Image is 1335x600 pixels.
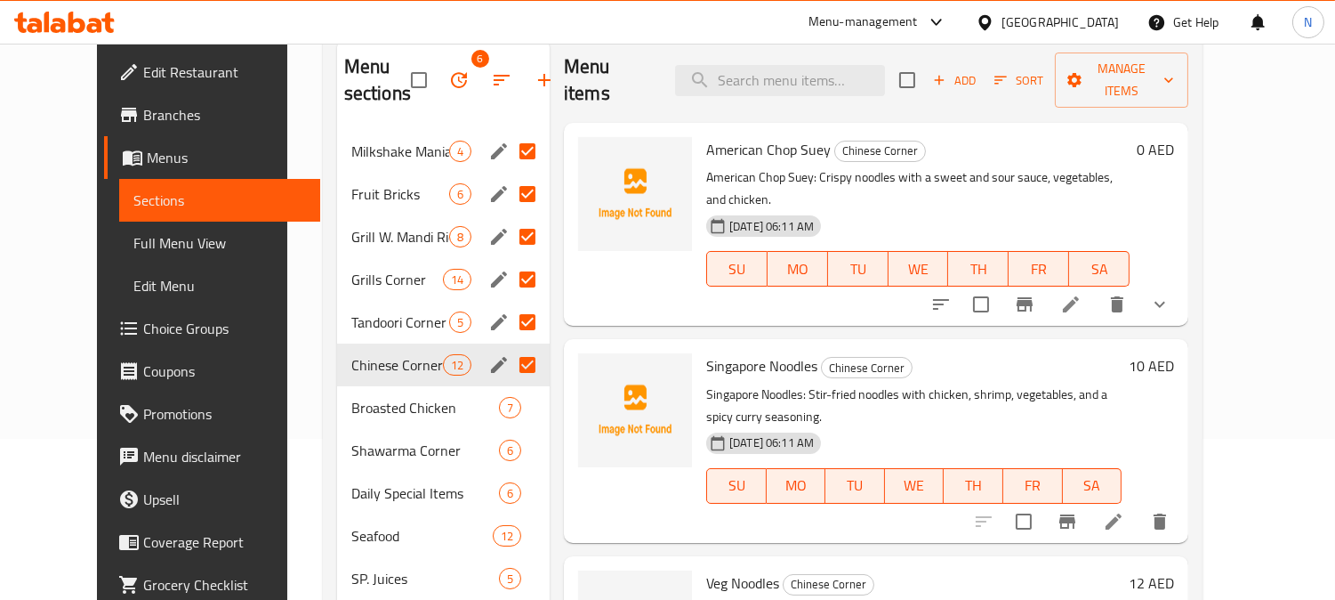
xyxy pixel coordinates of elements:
span: SA [1070,473,1115,499]
div: Menu-management [808,12,918,33]
button: edit [486,138,512,165]
a: Upsell [104,478,320,521]
button: delete [1096,283,1138,326]
span: Select to update [1005,503,1042,540]
span: Fruit Bricks [351,183,449,205]
button: sort-choices [920,283,962,326]
span: Promotions [143,403,306,425]
div: items [493,525,521,547]
span: SU [714,256,760,282]
button: Add section [523,59,566,101]
a: Menu disclaimer [104,435,320,478]
span: 6 [500,442,520,459]
span: Bulk update [438,59,480,101]
span: 6 [450,186,470,203]
span: Branches [143,104,306,126]
span: Veg Noodles [706,570,779,596]
button: FR [1003,468,1063,504]
a: Menus [104,136,320,179]
p: Singapore Noodles: Stir-fried noodles with chicken, shrimp, vegetables, and a spicy curry seasoning. [706,384,1122,428]
a: Coupons [104,350,320,393]
span: SP. Juices [351,568,499,589]
span: Sort sections [480,59,523,101]
div: SP. Juices5 [337,557,550,600]
h2: Menu items [564,53,654,107]
div: items [449,141,471,162]
div: Chinese Corner [351,354,443,376]
button: WE [889,251,949,287]
a: Full Menu View [119,222,320,264]
svg: Show Choices [1149,294,1170,315]
span: [DATE] 06:11 AM [722,218,821,235]
button: edit [486,181,512,207]
span: Menu disclaimer [143,446,306,467]
span: Milkshake Mania [351,141,449,162]
span: WE [892,473,937,499]
span: TH [955,256,1001,282]
button: show more [1138,283,1181,326]
span: Full Menu View [133,232,306,254]
span: Upsell [143,489,306,510]
button: SU [706,468,766,504]
span: TU [835,256,881,282]
button: edit [486,352,512,378]
div: items [449,226,471,247]
span: Grocery Checklist [143,574,306,596]
button: Sort [990,67,1048,94]
div: Fruit Bricks6edit [337,173,550,215]
div: Grills Corner14edit [337,258,550,301]
span: 6 [500,485,520,502]
span: Sort [994,70,1043,91]
span: 4 [450,143,470,160]
div: items [443,269,471,290]
span: 5 [450,314,470,331]
span: Chinese Corner [835,141,925,161]
h6: 0 AED [1137,137,1174,162]
a: Promotions [104,393,320,435]
span: [DATE] 06:11 AM [722,434,821,451]
span: Manage items [1069,58,1174,102]
div: Chinese Corner [783,574,874,596]
div: Tandoori Corner [351,312,449,333]
span: Coverage Report [143,531,306,553]
span: Chinese Corner [822,358,912,378]
button: TU [825,468,885,504]
span: Daily Special Items [351,482,499,504]
span: 7 [500,400,520,417]
span: Add item [926,67,983,94]
input: search [675,65,885,96]
div: Shawarma Corner6 [337,429,550,472]
button: SA [1063,468,1122,504]
img: Singapore Noodles [578,353,692,467]
p: American Chop Suey: Crispy noodles with a sweet and sour sauce, vegetables, and chicken. [706,166,1130,211]
div: Seafood [351,525,493,547]
span: Shawarma Corner [351,440,499,461]
span: 12 [444,357,470,374]
h2: Menu sections [344,53,411,107]
img: American Chop Suey [578,137,692,251]
span: 14 [444,272,470,288]
div: [GEOGRAPHIC_DATA] [1001,12,1119,32]
span: Grill W. Mandi Rice [351,226,449,247]
a: Edit Restaurant [104,51,320,93]
button: WE [885,468,945,504]
span: Select to update [962,286,1000,323]
button: Branch-specific-item [1046,500,1089,543]
span: TH [951,473,996,499]
a: Edit Menu [119,264,320,307]
div: Grills Corner [351,269,443,290]
span: Broasted Chicken [351,397,499,418]
div: Milkshake Mania4edit [337,130,550,173]
h6: 12 AED [1129,571,1174,596]
div: Chinese Corner [821,357,913,378]
span: Select all sections [400,61,438,99]
div: items [499,397,521,418]
span: N [1304,12,1312,32]
div: Daily Special Items6 [337,472,550,515]
span: 12 [494,528,520,545]
span: Singapore Noodles [706,353,817,379]
button: TH [944,468,1003,504]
